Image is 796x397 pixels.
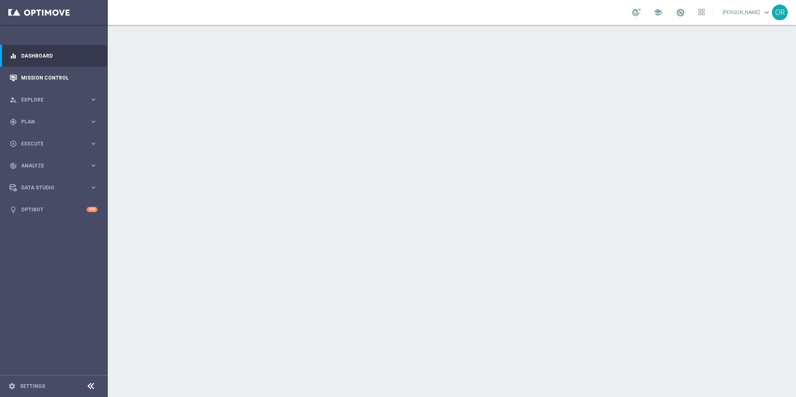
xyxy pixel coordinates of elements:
div: +10 [87,207,97,212]
a: Settings [20,384,45,389]
div: Dashboard [10,45,97,67]
i: settings [8,382,16,390]
div: Mission Control [10,67,97,89]
button: Mission Control [9,75,98,81]
i: keyboard_arrow_right [90,96,97,104]
i: keyboard_arrow_right [90,162,97,169]
i: keyboard_arrow_right [90,140,97,148]
i: gps_fixed [10,118,17,126]
a: Optibot [21,198,87,220]
i: person_search [10,96,17,104]
button: Data Studio keyboard_arrow_right [9,184,98,191]
span: keyboard_arrow_down [762,8,771,17]
span: Plan [21,119,90,124]
div: Execute [10,140,90,148]
div: Plan [10,118,90,126]
span: school [653,8,663,17]
div: Data Studio [10,184,90,191]
i: keyboard_arrow_right [90,118,97,126]
i: track_changes [10,162,17,169]
a: Dashboard [21,45,97,67]
i: lightbulb [10,206,17,213]
button: play_circle_outline Execute keyboard_arrow_right [9,140,98,147]
button: lightbulb Optibot +10 [9,206,98,213]
div: Explore [10,96,90,104]
span: Data Studio [21,185,90,190]
span: Execute [21,141,90,146]
div: Analyze [10,162,90,169]
a: [PERSON_NAME]keyboard_arrow_down [722,6,772,19]
span: Analyze [21,163,90,168]
i: equalizer [10,52,17,60]
a: Mission Control [21,67,97,89]
button: equalizer Dashboard [9,53,98,59]
i: keyboard_arrow_right [90,184,97,191]
i: play_circle_outline [10,140,17,148]
div: Optibot [10,198,97,220]
button: track_changes Analyze keyboard_arrow_right [9,162,98,169]
button: person_search Explore keyboard_arrow_right [9,97,98,103]
span: Explore [21,97,90,102]
div: OR [772,5,788,20]
button: gps_fixed Plan keyboard_arrow_right [9,119,98,125]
